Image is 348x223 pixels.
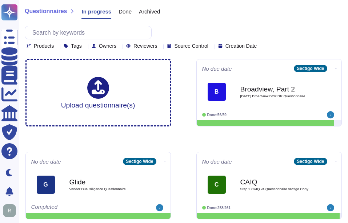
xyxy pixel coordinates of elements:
b: CAIQ [240,179,313,185]
span: Step 2 CAIQ v4 Questionnaire sectigo Copy [240,187,313,191]
span: [DATE] Broadview BCP DR Questionnaire [240,94,313,98]
span: Products [34,43,54,48]
span: Done: 258/261 [207,206,231,210]
span: Done: 56/59 [207,113,227,117]
img: user [327,204,334,211]
span: Reviewers [133,43,157,48]
div: Sectigo Wide [294,158,327,165]
div: Upload questionnaire(s) [61,77,135,109]
b: Glide [69,179,142,185]
span: In progress [81,9,111,14]
button: user [1,203,21,219]
div: C [208,176,226,194]
div: Completed [31,204,120,211]
img: user [156,204,163,211]
img: user [327,111,334,118]
span: No due date [202,159,232,164]
span: Owners [99,43,116,48]
span: No due date [202,66,232,71]
span: Archived [139,9,160,14]
span: No due date [31,159,61,164]
div: G [37,176,55,194]
div: Sectigo Wide [123,158,156,165]
span: Tags [71,43,82,48]
span: Vendor Due Diligence Questionnaire [69,187,142,191]
img: user [3,204,16,217]
span: Done [119,9,132,14]
span: Source Control [174,43,208,48]
div: Sectigo Wide [294,65,327,72]
span: Creation Date [225,43,257,48]
span: Questionnaires [25,8,67,14]
input: Search by keywords [29,26,151,39]
b: Broadview, Part 2 [240,86,313,93]
div: B [208,83,226,101]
